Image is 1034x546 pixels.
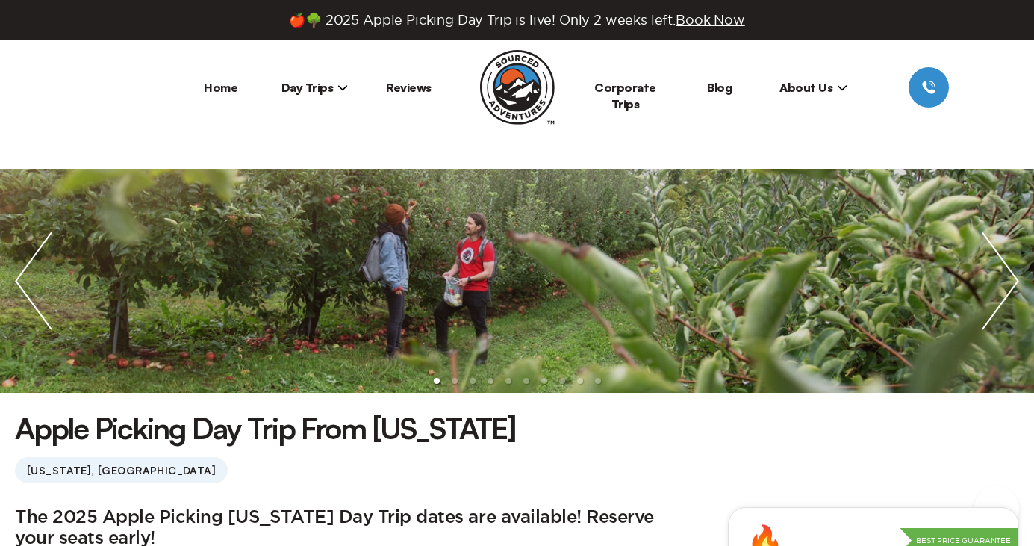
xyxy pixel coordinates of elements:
[595,378,601,384] li: slide item 10
[15,408,516,448] h1: Apple Picking Day Trip From [US_STATE]
[577,378,583,384] li: slide item 9
[967,169,1034,393] img: next slide / item
[505,378,511,384] li: slide item 5
[470,378,476,384] li: slide item 3
[480,50,555,125] img: Sourced Adventures company logo
[707,80,732,95] a: Blog
[386,80,432,95] a: Reviews
[289,12,744,28] span: 🍎🌳 2025 Apple Picking Day Trip is live! Only 2 weeks left.
[676,13,745,27] span: Book Now
[559,378,565,384] li: slide item 8
[594,80,656,111] a: Corporate Trips
[15,457,228,483] span: [US_STATE], [GEOGRAPHIC_DATA]
[452,378,458,384] li: slide item 2
[434,378,440,384] li: slide item 1
[488,378,493,384] li: slide item 4
[541,378,547,384] li: slide item 7
[523,378,529,384] li: slide item 6
[204,80,237,95] a: Home
[974,486,1019,531] iframe: Help Scout Beacon - Open
[281,80,349,95] span: Day Trips
[779,80,847,95] span: About Us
